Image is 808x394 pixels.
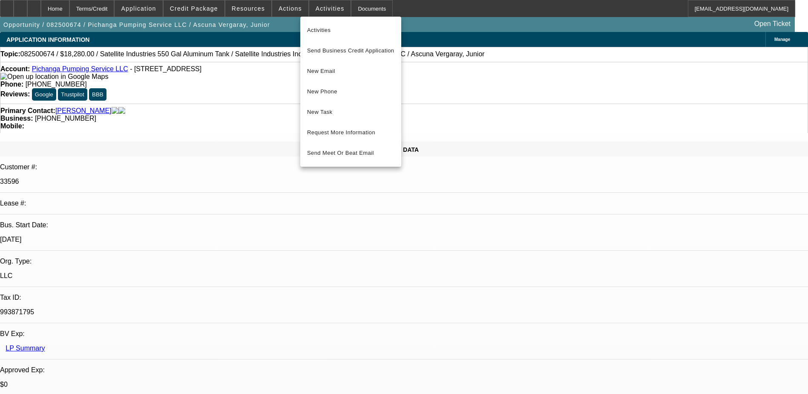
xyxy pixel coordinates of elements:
[307,25,394,35] span: Activities
[307,148,394,158] span: Send Meet Or Beat Email
[307,107,394,117] span: New Task
[307,66,394,76] span: New Email
[307,46,394,56] span: Send Business Credit Application
[307,87,394,97] span: New Phone
[307,127,394,138] span: Request More Information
